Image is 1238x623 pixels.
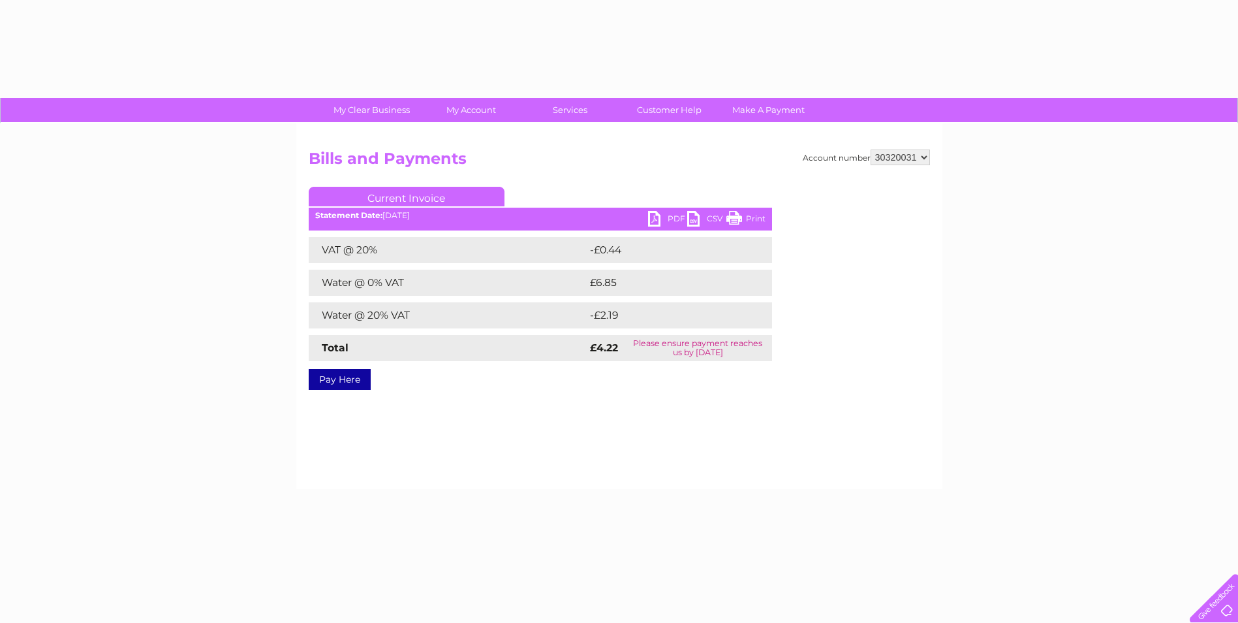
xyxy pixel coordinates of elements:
[309,270,587,296] td: Water @ 0% VAT
[318,98,426,122] a: My Clear Business
[587,302,743,328] td: -£2.19
[624,335,771,361] td: Please ensure payment reaches us by [DATE]
[726,211,766,230] a: Print
[309,369,371,390] a: Pay Here
[687,211,726,230] a: CSV
[587,270,741,296] td: £6.85
[587,237,745,263] td: -£0.44
[309,211,772,220] div: [DATE]
[803,150,930,165] div: Account number
[715,98,822,122] a: Make A Payment
[309,187,504,206] a: Current Invoice
[309,237,587,263] td: VAT @ 20%
[322,342,348,354] strong: Total
[315,210,382,220] b: Statement Date:
[309,150,930,174] h2: Bills and Payments
[417,98,525,122] a: My Account
[615,98,723,122] a: Customer Help
[648,211,687,230] a: PDF
[309,302,587,328] td: Water @ 20% VAT
[516,98,624,122] a: Services
[590,342,618,354] strong: £4.22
